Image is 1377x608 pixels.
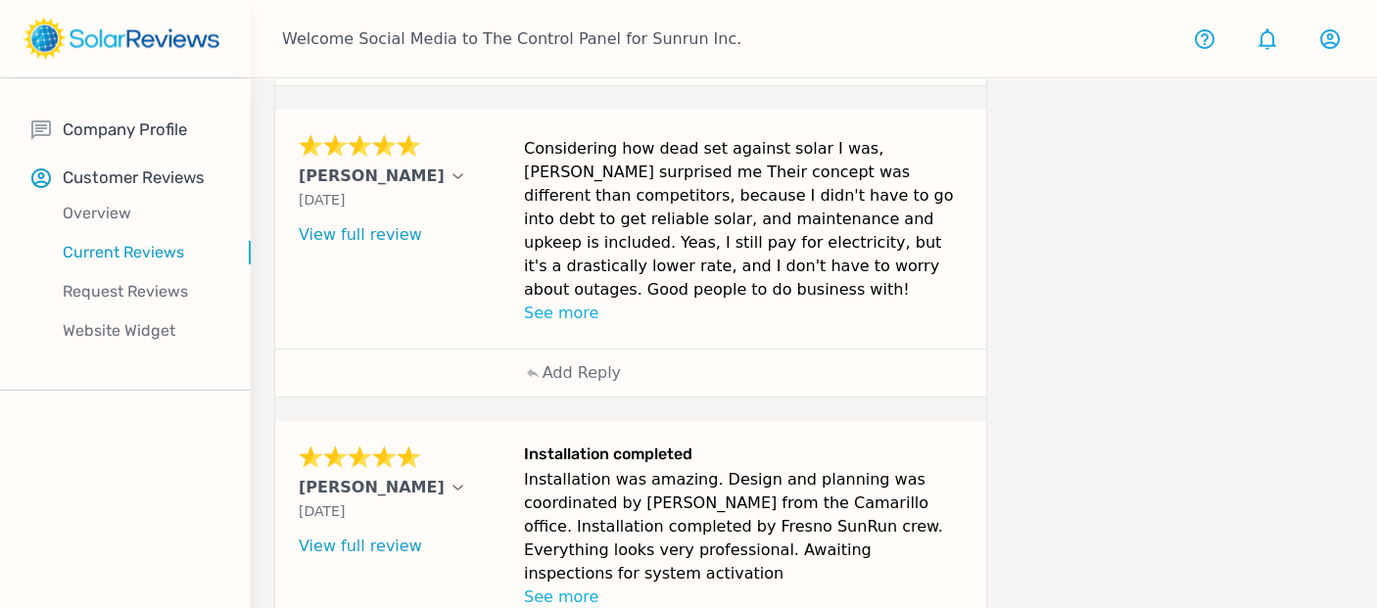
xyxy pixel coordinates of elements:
span: [DATE] [299,192,345,208]
p: [PERSON_NAME] [299,476,445,499]
p: Request Reviews [31,280,251,304]
a: Request Reviews [31,272,251,311]
p: Overview [31,202,251,225]
p: Considering how dead set against solar I was, [PERSON_NAME] surprised me Their concept was differ... [524,137,963,302]
p: Website Widget [31,319,251,343]
a: Overview [31,194,251,233]
h6: Installation completed [524,444,963,468]
span: [DATE] [299,503,345,519]
p: Current Reviews [31,241,251,264]
a: View full review [299,537,422,555]
p: [PERSON_NAME] [299,164,445,188]
p: Add Reply [543,361,621,385]
p: Company Profile [63,117,187,142]
a: Current Reviews [31,233,251,272]
p: See more [524,302,963,325]
a: View full review [299,225,422,244]
a: Website Widget [31,311,251,351]
p: Installation was amazing. Design and planning was coordinated by [PERSON_NAME] from the Camarillo... [524,468,963,585]
p: Welcome Social Media to The Control Panel for Sunrun Inc. [282,27,741,51]
p: Customer Reviews [63,165,205,190]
